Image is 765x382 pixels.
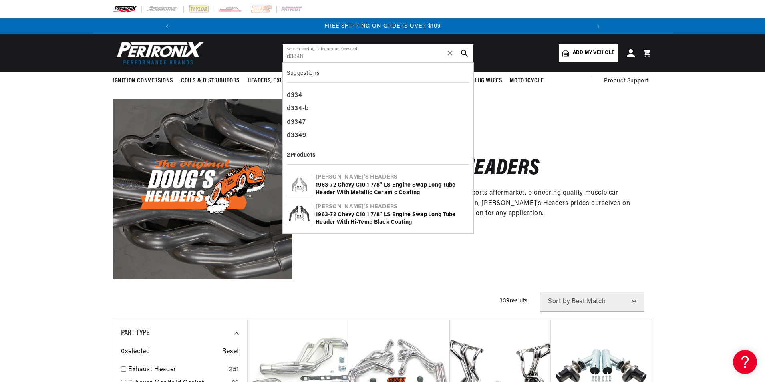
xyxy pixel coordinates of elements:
button: Translation missing: en.sections.announcements.next_announcement [590,18,606,34]
span: Coils & Distributors [181,77,240,85]
div: Announcement [175,22,590,31]
img: Doug's Headers [113,99,292,279]
span: Sort by [548,298,570,305]
div: d3349 [287,129,469,143]
div: [PERSON_NAME]'s Headers [316,173,468,181]
img: 1963-72 Chevy C10 1 7/8" LS Engine Swap Long Tube Header with Hi-Temp Black Coating [288,203,311,226]
span: Add my vehicle [573,49,614,57]
input: Search Part #, Category or Keyword [283,44,473,62]
span: Ignition Conversions [113,77,173,85]
span: 339 results [499,298,528,304]
span: 0 selected [121,347,150,357]
span: Spark Plug Wires [453,77,502,85]
summary: Product Support [604,72,652,91]
summary: Spark Plug Wires [449,72,506,90]
a: Exhaust Header [128,365,226,375]
span: Part Type [121,329,149,337]
img: 1963-72 Chevy C10 1 7/8" LS Engine Swap Long Tube Header with Metallic Ceramic Coating [288,176,311,194]
div: d334 [287,89,469,103]
div: d334-b [287,102,469,116]
div: 251 [229,365,239,375]
summary: Ignition Conversions [113,72,177,90]
span: Reset [222,347,239,357]
button: Translation missing: en.sections.announcements.previous_announcement [159,18,175,34]
div: 1963-72 Chevy C10 1 7/8" LS Engine Swap Long Tube Header with Metallic Ceramic Coating [316,181,468,197]
a: Add my vehicle [559,44,618,62]
span: Motorcycle [510,77,544,85]
slideshow-component: Translation missing: en.sections.announcements.announcement_bar [93,18,672,34]
div: [PERSON_NAME]'s Headers [316,203,468,211]
select: Sort by [540,292,644,312]
div: Suggestions [287,67,469,83]
span: FREE SHIPPING ON ORDERS OVER $109 [324,23,441,29]
button: search button [456,44,473,62]
summary: Coils & Distributors [177,72,244,90]
span: Headers, Exhausts & Components [248,77,341,85]
span: Product Support [604,77,648,86]
img: Pertronix [113,39,205,67]
summary: Motorcycle [506,72,548,90]
div: 1963-72 Chevy C10 1 7/8" LS Engine Swap Long Tube Header with Hi-Temp Black Coating [316,211,468,227]
b: 2 Products [287,152,316,158]
div: d3347 [287,116,469,129]
summary: Headers, Exhausts & Components [244,72,345,90]
div: 3 of 3 [175,22,590,31]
